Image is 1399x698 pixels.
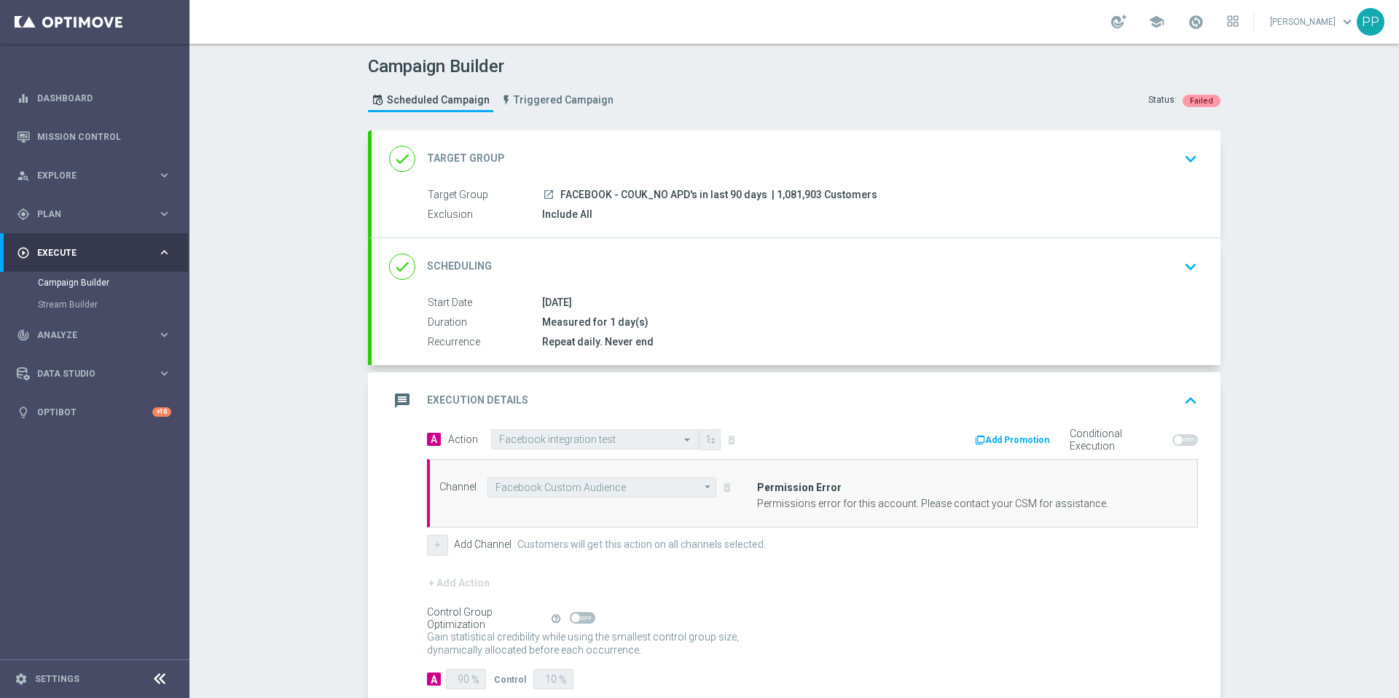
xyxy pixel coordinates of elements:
div: Repeat daily. Never end [542,334,1192,349]
button: Add Promotion [973,432,1054,448]
div: Explore [17,169,157,182]
button: equalizer Dashboard [16,93,172,104]
div: Plan [17,208,157,221]
label: Conditional Execution [1070,428,1167,452]
label: Add Channel [454,538,512,551]
i: keyboard_arrow_right [157,246,171,259]
i: keyboard_arrow_right [157,366,171,380]
div: Status: [1148,94,1177,107]
div: Stream Builder [38,294,188,315]
i: play_circle_outline [17,246,30,259]
a: Mission Control [37,117,171,156]
a: Stream Builder [38,299,152,310]
i: launch [543,189,554,200]
label: Duration [428,316,542,329]
ng-select: Facebook integration test [491,429,699,450]
div: [DATE] [542,295,1192,310]
i: track_changes [17,329,30,342]
i: lightbulb [17,406,30,419]
button: keyboard_arrow_down [1178,145,1203,173]
label: Action [448,434,478,446]
div: +10 [152,407,171,417]
div: Control [494,672,526,686]
div: Control Group Optimization [427,606,549,631]
i: person_search [17,169,30,182]
i: keyboard_arrow_up [1180,390,1202,412]
span: Plan [37,210,157,219]
label: Start Date [428,297,542,310]
label: Channel [439,481,477,493]
a: [PERSON_NAME]keyboard_arrow_down [1269,11,1357,33]
label: Recurrence [428,336,542,349]
h2: Scheduling [427,259,492,273]
i: gps_fixed [17,208,30,221]
button: help_outline [549,611,570,627]
div: Campaign Builder [38,272,188,294]
div: message Execution Details keyboard_arrow_up [389,387,1203,415]
i: help_outline [551,613,561,624]
span: Execute [37,248,157,257]
div: Permissions error for this account. Please contact your CSM for assistance. [757,498,1180,510]
span: Data Studio [37,369,157,378]
div: Optibot [17,393,171,431]
a: Settings [35,675,79,683]
div: done Target Group keyboard_arrow_down [389,145,1203,173]
i: keyboard_arrow_right [157,168,171,182]
span: A [427,433,441,446]
i: arrow_drop_down [701,478,716,496]
span: FACEBOOK - COUK_NO APD's in last 90 days [560,189,767,202]
div: Include All [542,207,1192,221]
i: keyboard_arrow_right [157,328,171,342]
button: Data Studio keyboard_arrow_right [16,368,172,380]
i: keyboard_arrow_down [1180,256,1202,278]
a: Campaign Builder [38,277,152,289]
button: track_changes Analyze keyboard_arrow_right [16,329,172,341]
div: Analyze [17,329,157,342]
button: lightbulb Optibot +10 [16,407,172,418]
span: % [471,674,479,686]
div: Data Studio [17,367,157,380]
span: Failed [1190,96,1213,106]
i: settings [15,672,28,686]
h2: Target Group [427,152,505,165]
a: Triggered Campaign [497,88,617,112]
i: equalizer [17,92,30,105]
button: person_search Explore keyboard_arrow_right [16,170,172,181]
i: done [389,254,415,280]
span: % [559,674,567,686]
span: school [1148,14,1164,30]
label: Customers will get this action on all channels selected. [517,538,766,551]
button: keyboard_arrow_up [1178,387,1203,415]
span: | 1,081,903 Customers [772,189,877,202]
div: Execute [17,246,157,259]
span: Triggered Campaign [514,94,614,106]
colored-tag: Failed [1183,94,1220,106]
a: Optibot [37,393,152,431]
button: + [427,535,448,555]
div: PP [1357,8,1384,36]
button: Mission Control [16,131,172,143]
span: Analyze [37,331,157,340]
div: A [427,672,441,686]
label: Exclusion [428,208,542,221]
button: gps_fixed Plan keyboard_arrow_right [16,208,172,220]
i: message [389,388,415,414]
div: Dashboard [17,79,171,117]
label: Target Group [428,189,542,202]
h2: Execution Details [427,393,528,407]
input: Facebook Custom Audience [487,477,716,498]
h1: Campaign Builder [368,56,621,77]
div: Mission Control [17,117,171,156]
div: done Scheduling keyboard_arrow_down [389,253,1203,281]
div: Measured for 1 day(s) [542,315,1192,329]
button: play_circle_outline Execute keyboard_arrow_right [16,247,172,259]
span: keyboard_arrow_down [1339,14,1355,30]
